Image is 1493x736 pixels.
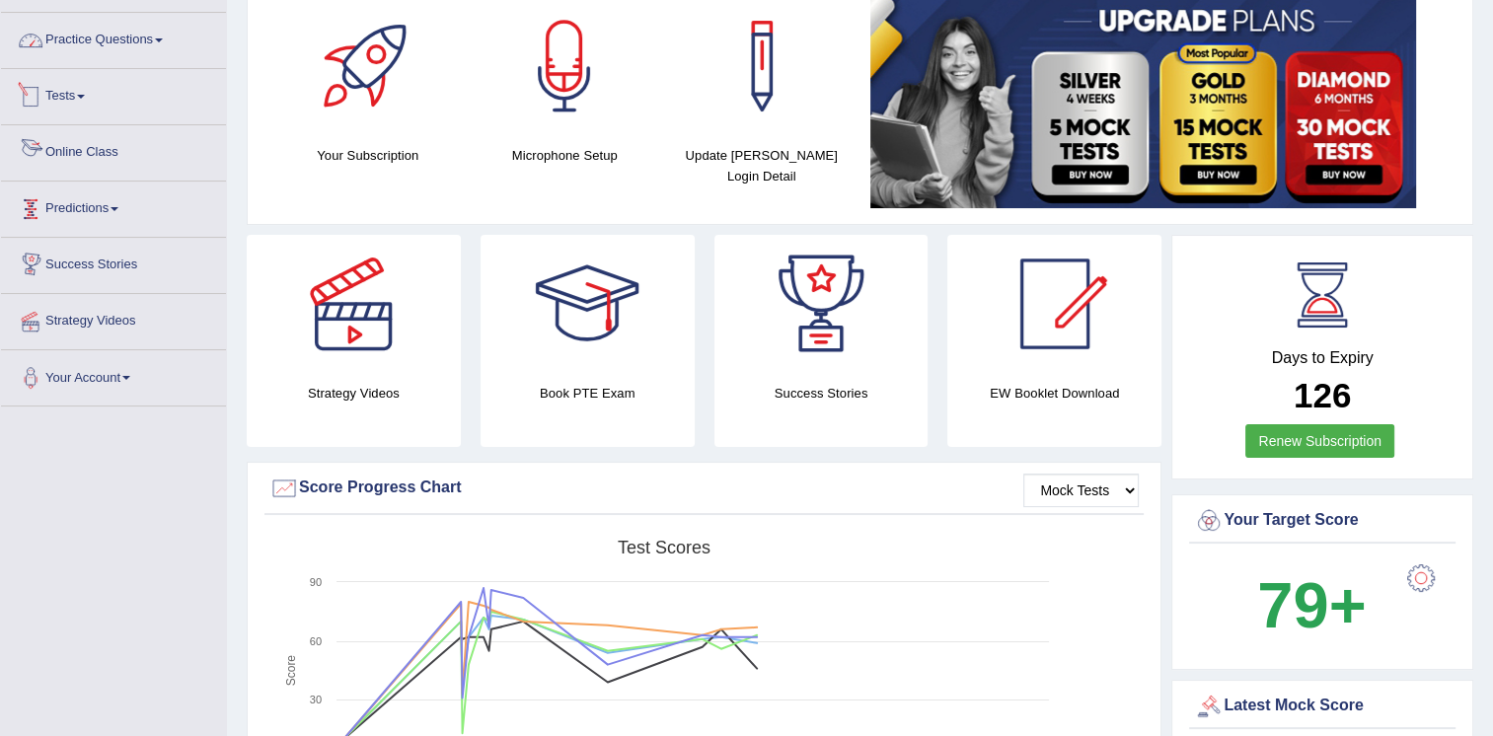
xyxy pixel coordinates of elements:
[714,383,929,404] h4: Success Stories
[477,145,654,166] h4: Microphone Setup
[310,694,322,705] text: 30
[1245,424,1394,458] a: Renew Subscription
[618,538,710,557] tspan: Test scores
[284,655,298,687] tspan: Score
[673,145,851,186] h4: Update [PERSON_NAME] Login Detail
[947,383,1161,404] h4: EW Booklet Download
[1,13,226,62] a: Practice Questions
[1,69,226,118] a: Tests
[1294,376,1351,414] b: 126
[247,383,461,404] h4: Strategy Videos
[269,474,1139,503] div: Score Progress Chart
[1,294,226,343] a: Strategy Videos
[1,182,226,231] a: Predictions
[279,145,457,166] h4: Your Subscription
[1194,349,1451,367] h4: Days to Expiry
[481,383,695,404] h4: Book PTE Exam
[1257,569,1366,641] b: 79+
[310,635,322,647] text: 60
[1194,692,1451,721] div: Latest Mock Score
[310,576,322,588] text: 90
[1194,506,1451,536] div: Your Target Score
[1,350,226,400] a: Your Account
[1,238,226,287] a: Success Stories
[1,125,226,175] a: Online Class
